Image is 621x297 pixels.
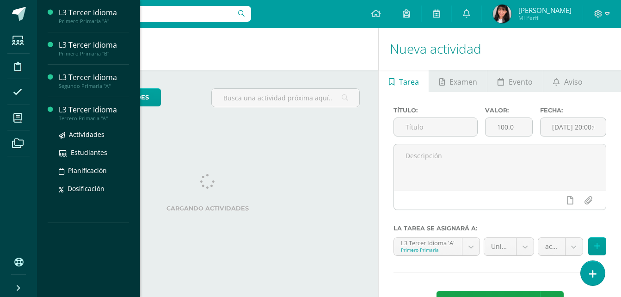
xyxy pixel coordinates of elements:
[59,105,129,115] div: L3 Tercer Idioma
[493,5,511,23] img: f24f368c0c04a6efa02f0eb874e4cc40.png
[394,107,478,114] label: Título:
[394,225,606,232] label: La tarea se asignará a:
[59,183,129,194] a: Dosificación
[379,70,429,92] a: Tarea
[69,130,105,139] span: Actividades
[59,50,129,57] div: Primero Primaria "B"
[484,238,534,255] a: Unidad 4
[518,14,572,22] span: Mi Perfil
[401,238,455,247] div: L3 Tercer Idioma 'A'
[545,238,558,255] span: activities (100.0%)
[59,40,129,57] a: L3 Tercer IdiomaPrimero Primaria "B"
[543,70,593,92] a: Aviso
[538,238,583,255] a: activities (100.0%)
[59,115,129,122] div: Tercero Primaria "A"
[486,118,532,136] input: Puntos máximos
[59,147,129,158] a: Estudiantes
[509,71,533,93] span: Evento
[401,247,455,253] div: Primero Primaria
[487,70,542,92] a: Evento
[43,6,251,22] input: Busca un usuario...
[68,184,105,193] span: Dosificación
[68,166,107,175] span: Planificación
[59,165,129,176] a: Planificación
[59,7,129,25] a: L3 Tercer IdiomaPrimero Primaria "A"
[541,118,606,136] input: Fecha de entrega
[59,72,129,89] a: L3 Tercer IdiomaSegundo Primaria "A"
[390,28,610,70] h1: Nueva actividad
[518,6,572,15] span: [PERSON_NAME]
[429,70,487,92] a: Examen
[394,118,477,136] input: Título
[59,72,129,83] div: L3 Tercer Idioma
[59,7,129,18] div: L3 Tercer Idioma
[59,18,129,25] div: Primero Primaria "A"
[59,105,129,122] a: L3 Tercer IdiomaTercero Primaria "A"
[212,89,359,107] input: Busca una actividad próxima aquí...
[491,238,509,255] span: Unidad 4
[540,107,606,114] label: Fecha:
[59,129,129,140] a: Actividades
[59,83,129,89] div: Segundo Primaria "A"
[485,107,533,114] label: Valor:
[59,40,129,50] div: L3 Tercer Idioma
[564,71,583,93] span: Aviso
[48,28,367,70] h1: Actividades
[399,71,419,93] span: Tarea
[449,71,477,93] span: Examen
[55,205,360,212] label: Cargando actividades
[394,238,480,255] a: L3 Tercer Idioma 'A'Primero Primaria
[71,148,107,157] span: Estudiantes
